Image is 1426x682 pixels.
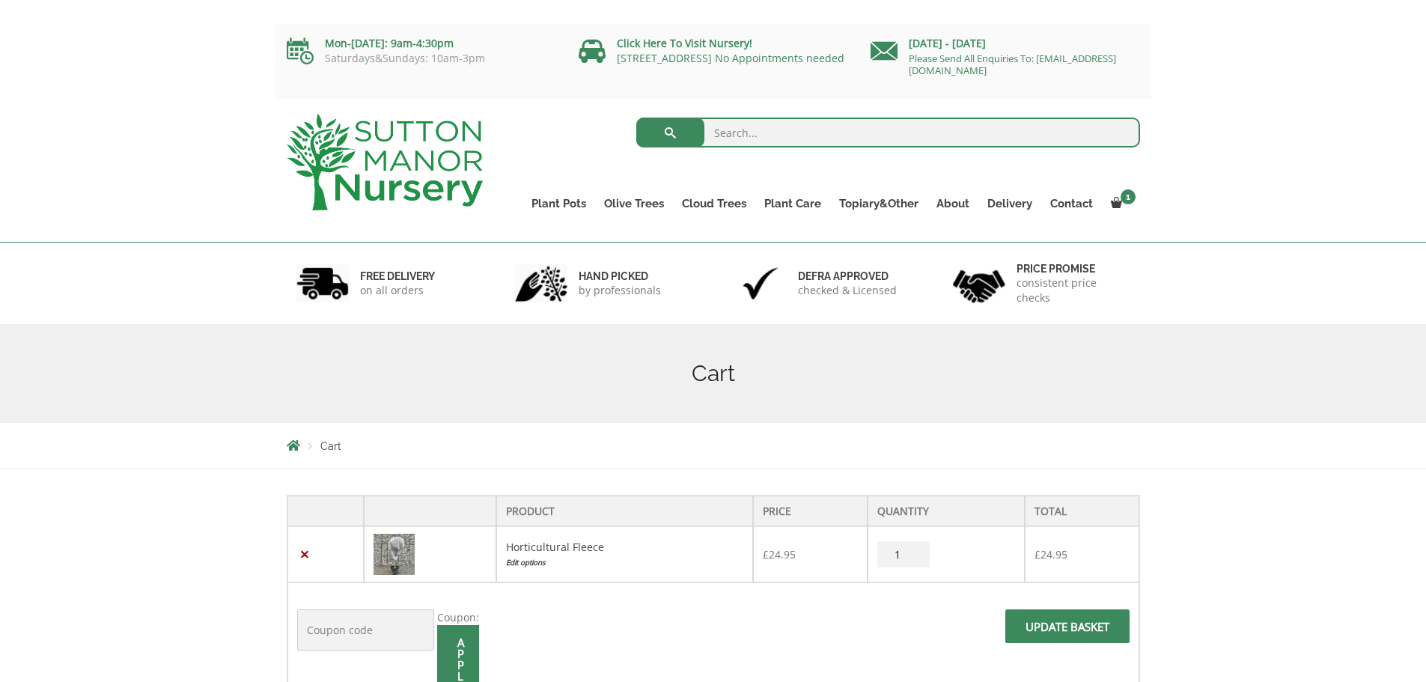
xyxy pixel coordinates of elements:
h6: FREE DELIVERY [360,270,435,283]
p: on all orders [360,283,435,298]
p: [DATE] - [DATE] [871,34,1140,52]
a: Please Send All Enquiries To: [EMAIL_ADDRESS][DOMAIN_NAME] [909,52,1116,77]
img: 3.jpg [734,264,787,302]
p: consistent price checks [1017,275,1130,305]
a: Horticultural Fleece [506,540,604,554]
a: Delivery [978,193,1041,214]
h6: Defra approved [798,270,897,283]
a: Cloud Trees [673,193,755,214]
span: Cart [320,440,341,452]
img: 1.jpg [296,264,349,302]
th: Product [496,496,753,526]
bdi: 24.95 [763,547,796,561]
th: Quantity [868,496,1025,526]
th: Total [1025,496,1139,526]
p: checked & Licensed [798,283,897,298]
a: Olive Trees [595,193,673,214]
a: Remove this item [297,546,313,562]
a: Click Here To Visit Nursery! [617,36,752,50]
p: by professionals [579,283,661,298]
a: About [927,193,978,214]
h6: hand picked [579,270,661,283]
input: Product quantity [877,541,930,567]
p: Saturdays&Sundays: 10am-3pm [287,52,556,64]
span: £ [763,547,769,561]
h1: Cart [287,360,1140,387]
a: 1 [1102,193,1140,214]
input: Update basket [1005,609,1130,643]
img: Cart - CFD953EA D93E 409A A8D9 04E9ECB029F1 1 105 c [374,534,415,575]
span: 1 [1121,189,1136,204]
a: Plant Care [755,193,830,214]
nav: Breadcrumbs [287,439,1140,451]
a: Topiary&Other [830,193,927,214]
img: logo [287,114,483,210]
a: Plant Pots [522,193,595,214]
label: Coupon: [437,610,479,624]
h6: Price promise [1017,262,1130,275]
a: [STREET_ADDRESS] No Appointments needed [617,51,844,65]
img: 4.jpg [953,261,1005,306]
a: Edit options [506,555,743,570]
span: £ [1035,547,1040,561]
p: Mon-[DATE]: 9am-4:30pm [287,34,556,52]
th: Price [753,496,868,526]
a: Contact [1041,193,1102,214]
img: 2.jpg [515,264,567,302]
input: Coupon code [297,609,434,651]
input: Search... [636,118,1140,147]
bdi: 24.95 [1035,547,1067,561]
